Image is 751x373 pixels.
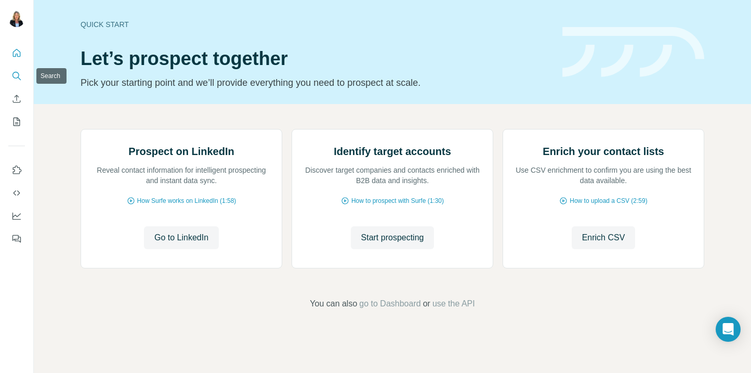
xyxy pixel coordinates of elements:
[81,19,550,30] div: Quick start
[8,112,25,131] button: My lists
[8,10,25,27] img: Avatar
[91,165,271,186] p: Reveal contact information for intelligent prospecting and instant data sync.
[137,196,236,205] span: How Surfe works on LinkedIn (1:58)
[351,226,434,249] button: Start prospecting
[8,184,25,202] button: Use Surfe API
[8,229,25,248] button: Feedback
[562,27,704,78] img: banner
[334,144,451,159] h2: Identify target accounts
[128,144,234,159] h2: Prospect on LinkedIn
[81,48,550,69] h1: Let’s prospect together
[361,231,424,244] span: Start prospecting
[423,298,430,310] span: or
[302,165,482,186] p: Discover target companies and contacts enriched with B2B data and insights.
[582,231,625,244] span: Enrich CSV
[154,231,208,244] span: Go to LinkedIn
[359,298,420,310] button: go to Dashboard
[8,161,25,179] button: Use Surfe on LinkedIn
[8,67,25,85] button: Search
[8,207,25,225] button: Dashboard
[81,75,550,90] p: Pick your starting point and we’ll provide everything you need to prospect at scale.
[8,44,25,62] button: Quick start
[716,317,741,342] div: Open Intercom Messenger
[144,226,219,249] button: Go to LinkedIn
[310,298,357,310] span: You can also
[513,165,693,186] p: Use CSV enrichment to confirm you are using the best data available.
[570,196,647,205] span: How to upload a CSV (2:59)
[351,196,444,205] span: How to prospect with Surfe (1:30)
[8,89,25,108] button: Enrich CSV
[543,144,664,159] h2: Enrich your contact lists
[432,298,475,310] button: use the API
[572,226,636,249] button: Enrich CSV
